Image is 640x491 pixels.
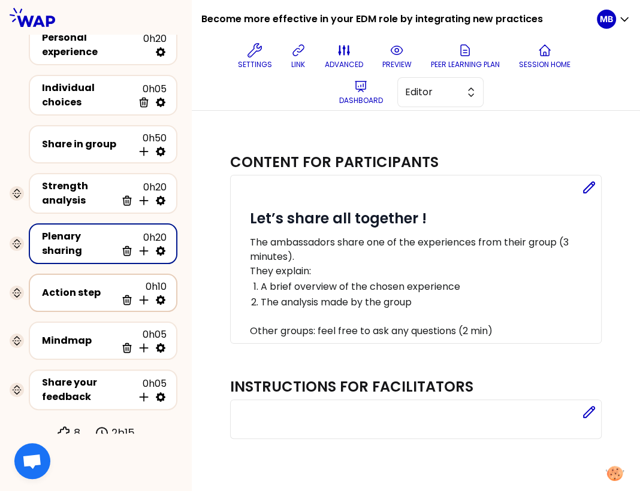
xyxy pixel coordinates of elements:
p: Peer learning plan [431,60,500,69]
p: Settings [238,60,272,69]
strong: Let’s share all together ! [250,208,427,228]
p: MB [600,13,613,25]
p: Session home [519,60,570,69]
div: Share in group [42,137,133,151]
button: advanced [320,38,368,74]
div: 0h20 [116,180,167,207]
div: 0h05 [116,328,167,354]
p: link [291,60,305,69]
p: advanced [325,60,363,69]
button: Session home [514,38,575,74]
span: Editor [405,85,459,99]
p: A brief overview of the chosen experience [261,280,595,294]
div: 0h20 [143,32,167,58]
button: MB [597,10,630,29]
div: Mindmap [42,334,116,348]
div: 0h05 [133,82,167,108]
div: Strength analysis [42,179,116,208]
button: preview [378,38,416,74]
button: link [286,38,310,74]
p: preview [382,60,412,69]
div: 0h50 [133,131,167,157]
div: Share your feedback [42,375,133,404]
div: 0h10 [116,280,167,306]
p: 2h15 [111,425,135,441]
div: 0h20 [116,231,167,257]
p: The ambassadors share one of the experiences from their group (3 minutes). [250,235,596,264]
p: They explain: [250,264,596,278]
div: Individual choices [42,81,133,110]
button: Settings [233,38,277,74]
p: The analysis made by the group [261,295,595,310]
button: Dashboard [334,74,388,110]
a: Ouvrir le chat [14,443,50,479]
p: 8 [74,425,80,441]
h2: Content for participants [230,153,439,172]
div: Plenary sharing [42,229,116,258]
button: Manage your preferences about cookies [599,459,631,488]
div: Personal experience [42,31,143,59]
button: Peer learning plan [426,38,505,74]
h2: Instructions for facilitators [230,377,473,396]
div: Action step [42,286,116,300]
button: Editor [397,77,484,107]
div: 0h05 [133,377,167,403]
p: Other groups: feel free to ask any questions (2 min) [250,324,596,338]
p: Dashboard [339,96,383,105]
